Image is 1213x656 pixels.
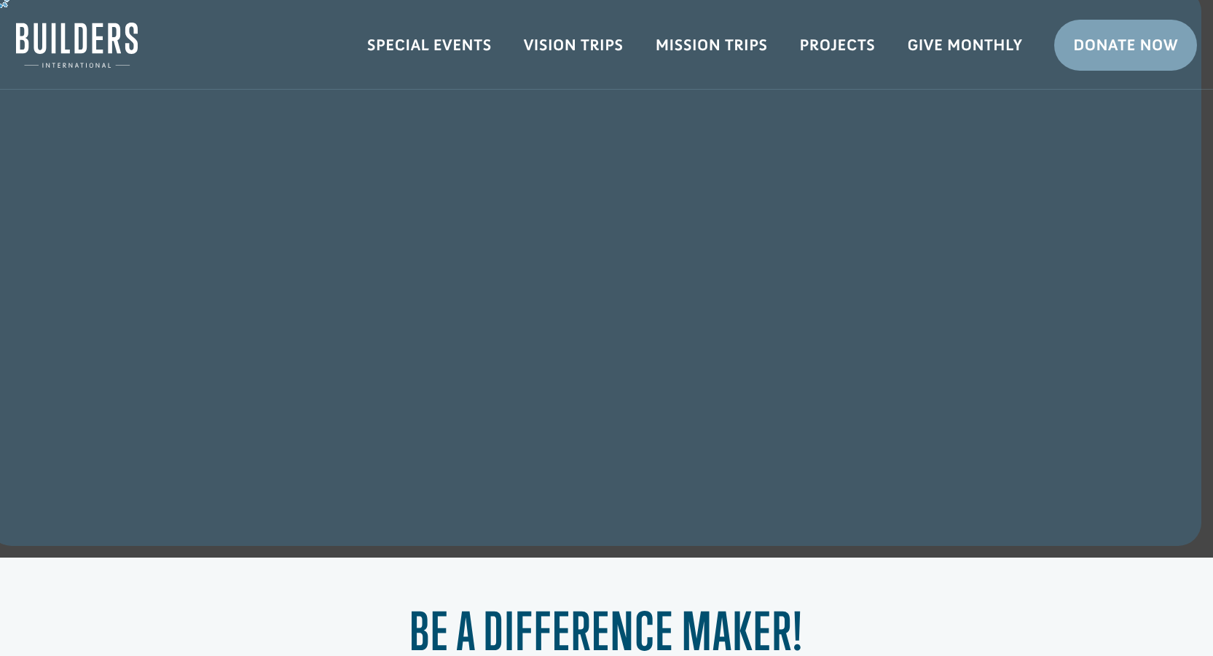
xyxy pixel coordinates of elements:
[891,24,1038,66] a: Give Monthly
[784,24,892,66] a: Projects
[508,24,640,66] a: Vision Trips
[351,24,508,66] a: Special Events
[16,23,138,68] img: Builders International
[1054,20,1197,71] a: Donate Now
[640,24,784,66] a: Mission Trips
